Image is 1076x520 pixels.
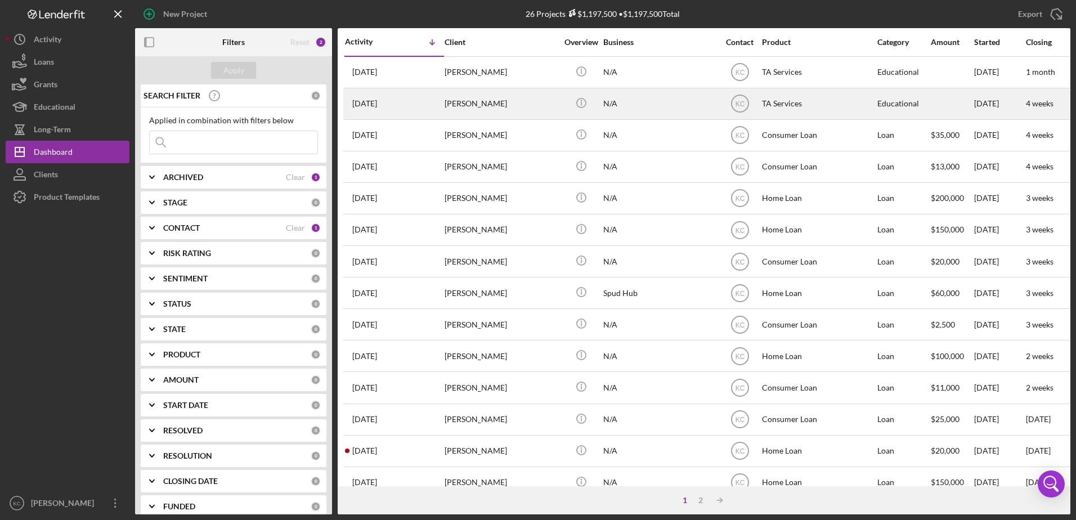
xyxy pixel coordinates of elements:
[974,152,1025,182] div: [DATE]
[603,310,716,339] div: N/A
[931,38,973,47] div: Amount
[1026,162,1053,171] time: 4 weeks
[1026,130,1053,140] time: 4 weeks
[6,96,129,118] button: Educational
[693,496,709,505] div: 2
[6,73,129,96] button: Grants
[28,492,101,517] div: [PERSON_NAME]
[931,162,960,171] span: $13,000
[1026,193,1053,203] time: 3 weeks
[311,223,321,233] div: 1
[1026,383,1053,392] time: 2 weeks
[34,51,54,76] div: Loans
[762,310,875,339] div: Consumer Loan
[6,492,129,514] button: KC[PERSON_NAME]
[445,120,557,150] div: [PERSON_NAME]
[352,320,377,329] time: 2025-08-12 16:36
[445,89,557,119] div: [PERSON_NAME]
[566,9,617,19] div: $1,197,500
[163,249,211,258] b: RISK RATING
[445,436,557,466] div: [PERSON_NAME]
[445,38,557,47] div: Client
[931,320,955,329] span: $2,500
[311,299,321,309] div: 0
[877,38,930,47] div: Category
[315,37,326,48] div: 2
[974,278,1025,308] div: [DATE]
[762,215,875,245] div: Home Loan
[931,193,964,203] span: $200,000
[877,436,930,466] div: Loan
[311,451,321,461] div: 0
[445,152,557,182] div: [PERSON_NAME]
[352,289,377,298] time: 2025-08-14 17:43
[352,257,377,266] time: 2025-08-14 18:37
[311,501,321,512] div: 0
[352,194,377,203] time: 2025-08-14 21:25
[974,341,1025,371] div: [DATE]
[931,477,964,487] span: $150,000
[603,278,716,308] div: Spud Hub
[163,173,203,182] b: ARCHIVED
[603,89,716,119] div: N/A
[762,246,875,276] div: Consumer Loan
[34,73,57,98] div: Grants
[735,447,745,455] text: KC
[762,152,875,182] div: Consumer Loan
[762,405,875,434] div: Consumer Loan
[735,69,745,77] text: KC
[974,310,1025,339] div: [DATE]
[735,226,745,234] text: KC
[603,246,716,276] div: N/A
[149,116,318,125] div: Applied in combination with filters below
[352,415,377,424] time: 2025-07-17 14:49
[34,96,75,121] div: Educational
[931,351,964,361] span: $100,000
[603,468,716,497] div: N/A
[445,278,557,308] div: [PERSON_NAME]
[222,38,245,47] b: Filters
[762,183,875,213] div: Home Loan
[762,373,875,402] div: Consumer Loan
[560,38,602,47] div: Overview
[345,37,394,46] div: Activity
[286,223,305,232] div: Clear
[877,152,930,182] div: Loan
[6,186,129,208] a: Product Templates
[352,225,377,234] time: 2025-08-14 20:39
[352,131,377,140] time: 2025-08-18 20:15
[34,186,100,211] div: Product Templates
[1026,477,1051,487] time: [DATE]
[931,130,960,140] span: $35,000
[163,198,187,207] b: STAGE
[163,274,208,283] b: SENTIMENT
[603,373,716,402] div: N/A
[1026,446,1051,455] time: [DATE]
[762,278,875,308] div: Home Loan
[352,352,377,361] time: 2025-08-04 16:30
[735,416,745,424] text: KC
[6,118,129,141] button: Long-Term
[974,57,1025,87] div: [DATE]
[445,373,557,402] div: [PERSON_NAME]
[34,163,58,189] div: Clients
[445,246,557,276] div: [PERSON_NAME]
[603,215,716,245] div: N/A
[6,141,129,163] a: Dashboard
[311,172,321,182] div: 1
[445,341,557,371] div: [PERSON_NAME]
[311,425,321,436] div: 0
[1007,3,1070,25] button: Export
[603,341,716,371] div: N/A
[974,183,1025,213] div: [DATE]
[6,28,129,51] button: Activity
[1026,320,1053,329] time: 3 weeks
[1018,3,1042,25] div: Export
[974,468,1025,497] div: [DATE]
[735,321,745,329] text: KC
[974,436,1025,466] div: [DATE]
[603,38,716,47] div: Business
[877,215,930,245] div: Loan
[974,38,1025,47] div: Started
[163,451,212,460] b: RESOLUTION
